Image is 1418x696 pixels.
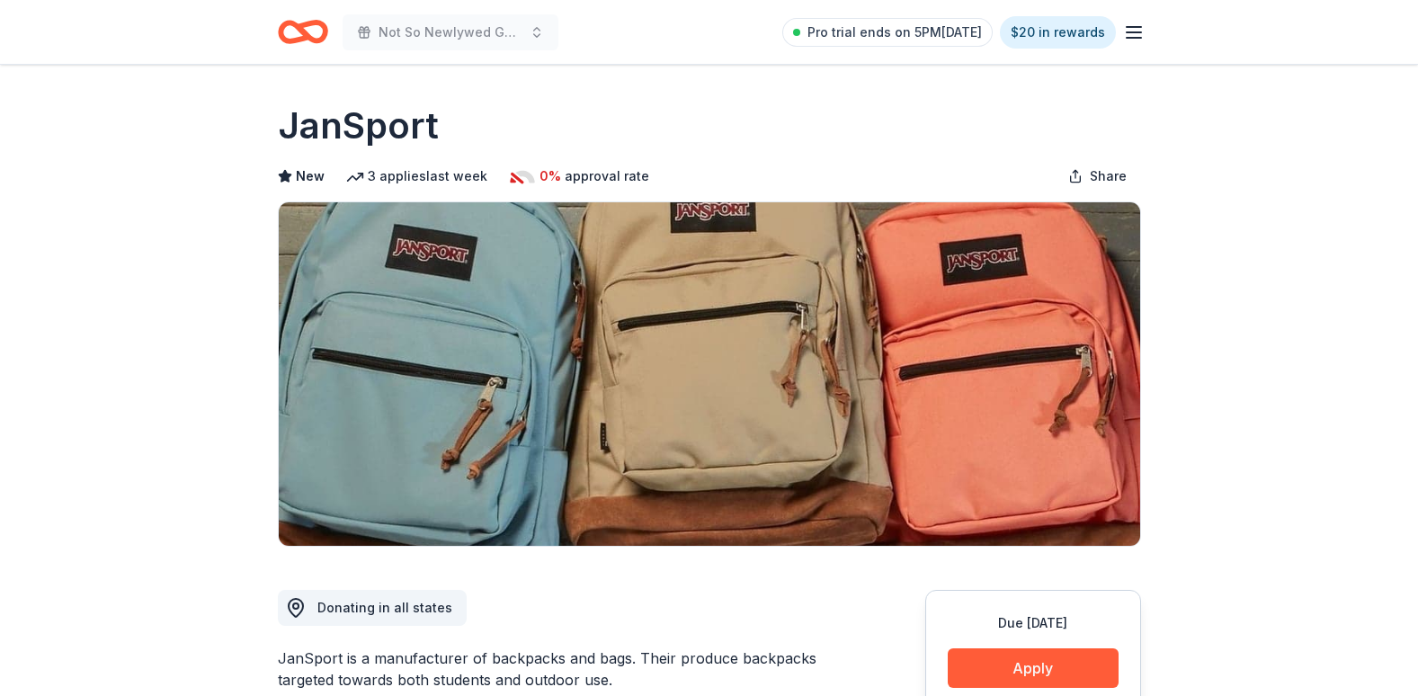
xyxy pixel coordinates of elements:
[1054,158,1141,194] button: Share
[278,647,839,691] div: JanSport is a manufacturer of backpacks and bags. Their produce backpacks targeted towards both s...
[278,11,328,53] a: Home
[343,14,558,50] button: Not So Newlywed Game
[296,165,325,187] span: New
[1000,16,1116,49] a: $20 in rewards
[782,18,993,47] a: Pro trial ends on 5PM[DATE]
[948,612,1119,634] div: Due [DATE]
[540,165,561,187] span: 0%
[565,165,649,187] span: approval rate
[346,165,487,187] div: 3 applies last week
[279,202,1140,546] img: Image for JanSport
[317,600,452,615] span: Donating in all states
[807,22,982,43] span: Pro trial ends on 5PM[DATE]
[379,22,522,43] span: Not So Newlywed Game
[948,648,1119,688] button: Apply
[278,101,439,151] h1: JanSport
[1090,165,1127,187] span: Share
